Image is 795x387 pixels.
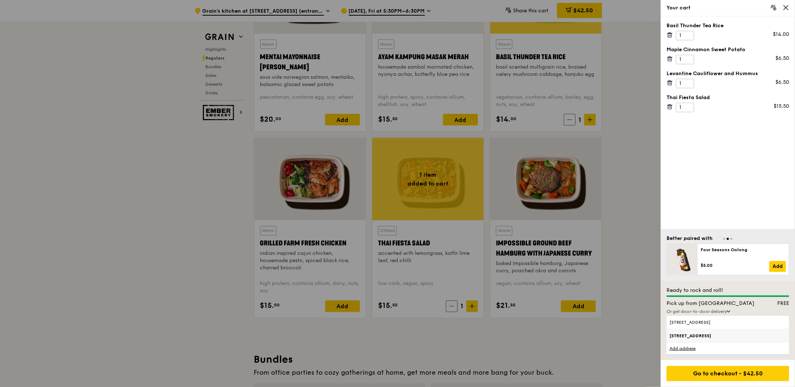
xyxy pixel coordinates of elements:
div: $6.50 [775,79,789,86]
div: Go to checkout - $42.50 [667,366,789,381]
span: [STREET_ADDRESS] [669,333,757,339]
div: $14.00 [773,31,789,38]
span: Go to slide 3 [730,238,733,240]
a: Add address [667,342,789,354]
div: Four Seasons Oolong [701,247,786,253]
span: [STREET_ADDRESS] [669,319,757,325]
div: Pick up from [GEOGRAPHIC_DATA] [662,300,761,307]
div: Ready to rock and roll! [667,287,789,294]
a: Add [769,261,786,272]
div: Thai Fiesta Salad [667,94,789,101]
div: Your cart [667,4,789,12]
div: $6.50 [775,55,789,62]
span: Go to slide 2 [727,238,729,240]
div: $15.50 [774,103,789,110]
div: Basil Thunder Tea Rice [667,22,789,29]
div: Or get door-to-door delivery [667,309,789,314]
span: Go to slide 1 [723,238,725,240]
div: FREE [761,300,794,307]
div: Better paired with [667,235,713,242]
div: Maple Cinnamon Sweet Potato [667,46,789,53]
div: Levantine Cauliflower and Hummus [667,70,789,77]
div: $5.00 [701,262,769,268]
